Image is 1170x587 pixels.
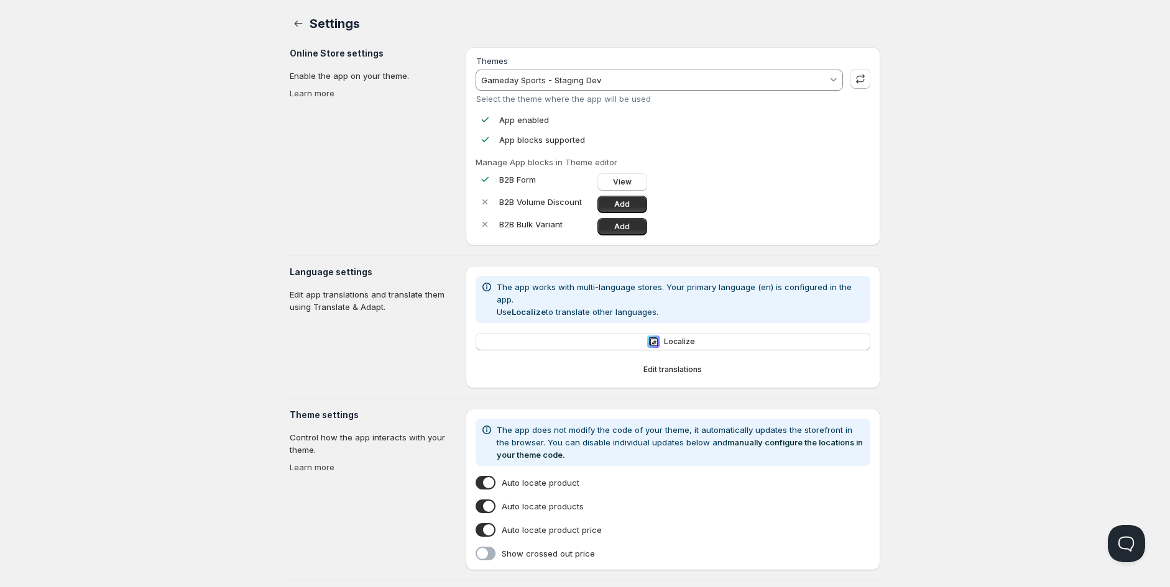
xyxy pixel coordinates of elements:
a: Learn more [290,462,334,472]
span: Auto locate product price [502,524,602,536]
span: Auto locate products [502,500,584,512]
h3: Theme settings [290,409,456,421]
div: Select the theme where the app will be used [476,94,843,104]
button: LocalizeLocalize [476,333,870,350]
p: The app works with multi-language stores. Your primary language (en) is configured in the app. Us... [497,281,865,318]
p: B2B Form [499,173,592,186]
p: B2B Volume Discount [499,196,592,208]
label: Themes [476,56,508,66]
span: Settings [310,16,359,31]
p: Control how the app interacts with your theme. [290,431,456,456]
p: The app does not modify the code of your theme, it automatically updates the storefront in the br... [497,424,865,461]
button: Edit translations [476,361,870,378]
span: Localize [664,337,695,347]
b: Localize [512,307,546,317]
span: Add [614,199,630,209]
span: View [613,177,632,187]
p: Enable the app on your theme. [290,70,456,82]
p: Manage App blocks in Theme editor [476,156,870,168]
a: Learn more [290,88,334,98]
a: Add [597,196,647,213]
img: Localize [647,335,660,348]
span: Show crossed out price [502,547,595,560]
p: App blocks supported [499,134,585,146]
a: manually configure the locations in your theme code. [497,437,863,460]
h3: Online Store settings [290,47,456,60]
a: View [597,173,647,191]
iframe: Help Scout Beacon - Open [1108,525,1145,562]
span: Add [614,222,630,232]
span: Auto locate product [502,476,579,489]
span: Edit translations [643,365,702,375]
p: Edit app translations and translate them using Translate & Adapt. [290,288,456,313]
a: Add [597,218,647,235]
p: App enabled [499,114,549,126]
p: B2B Bulk Variant [499,218,592,230]
h3: Language settings [290,266,456,278]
